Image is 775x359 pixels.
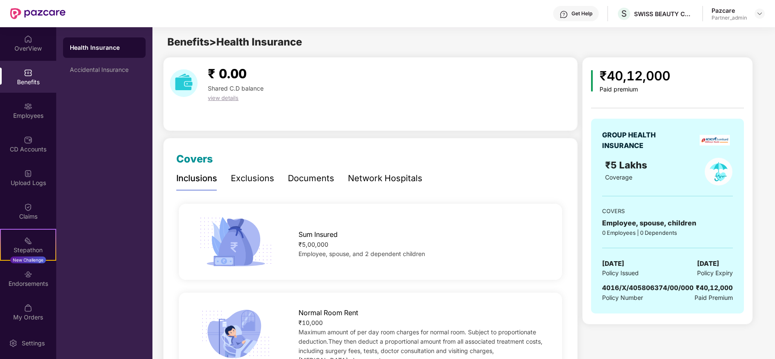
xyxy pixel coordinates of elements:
div: Health Insurance [70,43,139,52]
span: ₹5 Lakhs [605,160,650,171]
img: icon [591,70,593,91]
span: Coverage [605,174,632,181]
img: svg+xml;base64,PHN2ZyBpZD0iRW5kb3JzZW1lbnRzIiB4bWxucz0iaHR0cDovL3d3dy53My5vcmcvMjAwMC9zdmciIHdpZH... [24,270,32,279]
img: svg+xml;base64,PHN2ZyBpZD0iRW1wbG95ZWVzIiB4bWxucz0iaHR0cDovL3d3dy53My5vcmcvMjAwMC9zdmciIHdpZHRoPS... [24,102,32,111]
div: ₹10,000 [299,318,545,328]
span: [DATE] [602,259,624,269]
span: ₹ 0.00 [208,66,247,81]
img: svg+xml;base64,PHN2ZyB4bWxucz0iaHR0cDovL3d3dy53My5vcmcvMjAwMC9zdmciIHdpZHRoPSIyMSIgaGVpZ2h0PSIyMC... [24,236,32,245]
div: Documents [288,172,334,185]
span: [DATE] [697,259,719,269]
img: policyIcon [705,158,732,185]
div: New Challenge [10,256,46,263]
div: Paid premium [600,86,670,93]
img: insurerLogo [700,135,730,145]
div: SWISS BEAUTY COSMETICS PRIVATE LIMITED [634,10,694,18]
img: svg+xml;base64,PHN2ZyBpZD0iQ2xhaW0iIHhtbG5zPSJodHRwOi8vd3d3LnczLm9yZy8yMDAwL3N2ZyIgd2lkdGg9IjIwIi... [24,203,32,211]
div: Partner_admin [712,14,747,21]
div: Pazcare [712,6,747,14]
img: svg+xml;base64,PHN2ZyBpZD0iVXBsb2FkX0xvZ3MiIGRhdGEtbmFtZT0iVXBsb2FkIExvZ3MiIHhtbG5zPSJodHRwOi8vd3... [24,169,32,178]
div: GROUP HEALTH INSURANCE [602,130,677,151]
img: icon [196,214,275,269]
img: svg+xml;base64,PHN2ZyBpZD0iQmVuZWZpdHMiIHhtbG5zPSJodHRwOi8vd3d3LnczLm9yZy8yMDAwL3N2ZyIgd2lkdGg9Ij... [24,68,32,77]
img: New Pazcare Logo [10,8,66,19]
div: ₹40,12,000 [600,66,670,86]
div: Stepathon [1,246,55,254]
div: Inclusions [176,172,217,185]
div: COVERS [602,207,733,215]
span: Benefits > Health Insurance [167,36,302,48]
img: svg+xml;base64,PHN2ZyBpZD0iRHJvcGRvd24tMzJ4MzIiIHhtbG5zPSJodHRwOi8vd3d3LnczLm9yZy8yMDAwL3N2ZyIgd2... [756,10,763,17]
span: Policy Expiry [697,268,733,278]
div: Network Hospitals [348,172,422,185]
div: Employee, spouse, children [602,218,733,228]
div: Get Help [571,10,592,17]
span: 4016/X/405806374/00/000 [602,284,694,292]
span: Sum Insured [299,229,338,240]
span: Policy Number [602,294,643,301]
span: Normal Room Rent [299,308,358,318]
div: Settings [19,339,47,348]
span: Shared C.D balance [208,85,264,92]
img: svg+xml;base64,PHN2ZyBpZD0iQ0RfQWNjb3VudHMiIGRhdGEtbmFtZT0iQ0QgQWNjb3VudHMiIHhtbG5zPSJodHRwOi8vd3... [24,136,32,144]
img: svg+xml;base64,PHN2ZyBpZD0iTXlfT3JkZXJzIiBkYXRhLW5hbWU9Ik15IE9yZGVycyIgeG1sbnM9Imh0dHA6Ly93d3cudz... [24,304,32,312]
div: 0 Employees | 0 Dependents [602,228,733,237]
div: ₹5,00,000 [299,240,545,249]
span: Covers [176,153,213,165]
span: Paid Premium [695,293,733,302]
span: S [621,9,627,19]
span: view details [208,94,238,101]
img: svg+xml;base64,PHN2ZyBpZD0iSGVscC0zMngzMiIgeG1sbnM9Imh0dHA6Ly93d3cudzMub3JnLzIwMDAvc3ZnIiB3aWR0aD... [560,10,568,19]
img: download [170,69,198,97]
img: svg+xml;base64,PHN2ZyBpZD0iSG9tZSIgeG1sbnM9Imh0dHA6Ly93d3cudzMub3JnLzIwMDAvc3ZnIiB3aWR0aD0iMjAiIG... [24,35,32,43]
div: Accidental Insurance [70,66,139,73]
div: ₹40,12,000 [696,283,733,293]
span: Employee, spouse, and 2 dependent children [299,250,425,257]
img: svg+xml;base64,PHN2ZyBpZD0iU2V0dGluZy0yMHgyMCIgeG1sbnM9Imh0dHA6Ly93d3cudzMub3JnLzIwMDAvc3ZnIiB3aW... [9,339,17,348]
div: Exclusions [231,172,274,185]
span: Policy Issued [602,268,639,278]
